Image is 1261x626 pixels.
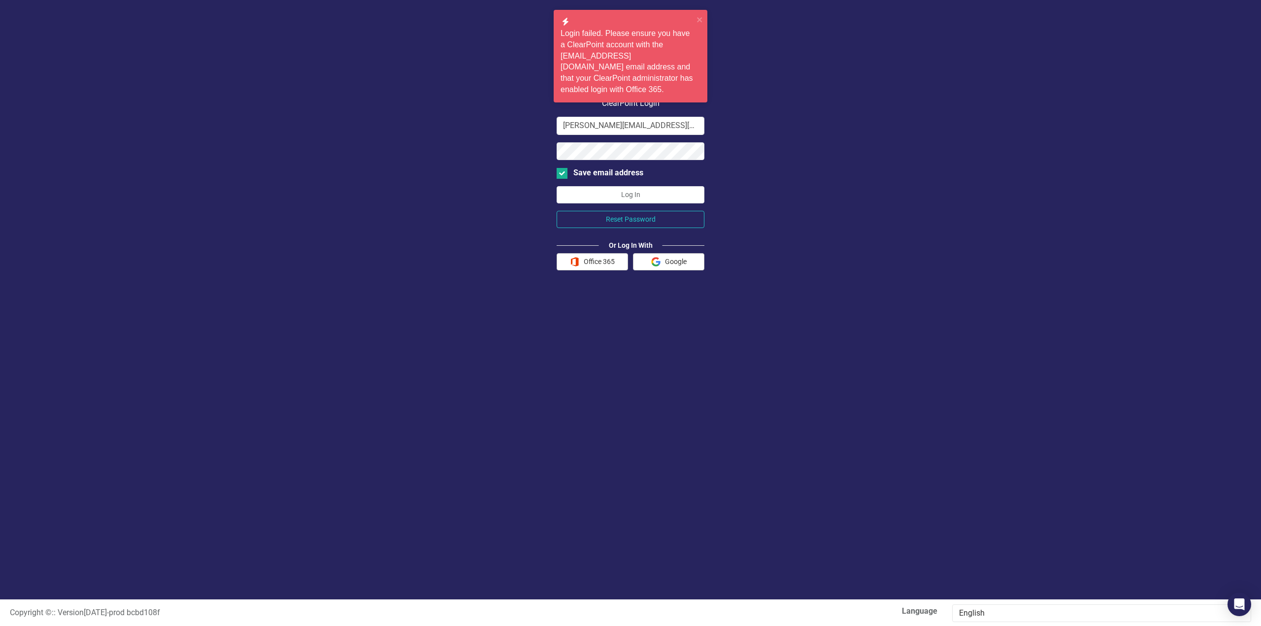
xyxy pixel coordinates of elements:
img: Google [651,257,661,266]
button: Office 365 [557,253,628,270]
div: :: Version [DATE] - prod bcbd108f [2,607,630,619]
button: Reset Password [557,211,704,228]
input: Email Address [557,117,704,135]
button: Log In [557,186,704,203]
button: Google [633,253,704,270]
div: Or Log In With [599,240,663,250]
div: Login failed. Please ensure you have a ClearPoint account with the [EMAIL_ADDRESS][DOMAIN_NAME] e... [561,28,694,96]
span: Copyright © [10,608,52,617]
div: English [959,608,1234,619]
div: Save email address [573,167,643,179]
button: close [697,14,703,25]
div: Open Intercom Messenger [1228,593,1251,616]
label: Language [638,606,937,617]
img: Office 365 [570,257,579,266]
